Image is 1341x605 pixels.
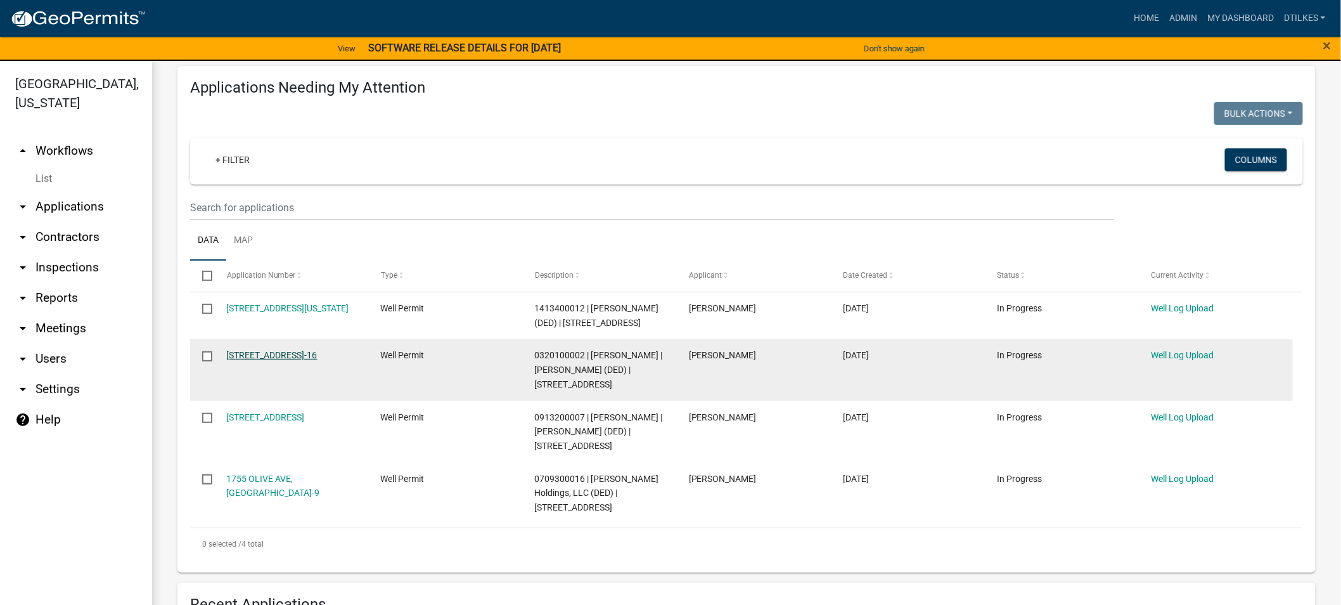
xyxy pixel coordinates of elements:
[1225,148,1287,171] button: Columns
[1214,102,1303,125] button: Bulk Actions
[227,303,349,313] a: [STREET_ADDRESS][US_STATE]
[381,350,425,360] span: Well Permit
[677,261,831,291] datatable-header-cell: Applicant
[15,290,30,306] i: arrow_drop_down
[1139,261,1293,291] datatable-header-cell: Current Activity
[226,221,260,261] a: Map
[368,261,522,291] datatable-header-cell: Type
[523,261,677,291] datatable-header-cell: Description
[1202,6,1279,30] a: My Dashboard
[1151,474,1214,484] a: Well Log Upload
[535,474,659,513] span: 0709300016 | Arjes Holdings, LLC (DED) | 1755 OLIVE AVE
[368,42,561,54] strong: SOFTWARE RELEASE DETAILS FOR [DATE]
[689,474,757,484] span: Dan Tilkes
[190,195,1114,221] input: Search for applications
[15,230,30,245] i: arrow_drop_down
[1151,303,1214,313] a: Well Log Upload
[1323,37,1331,55] span: ×
[227,412,305,422] a: [STREET_ADDRESS]
[381,412,425,422] span: Well Permit
[381,303,425,313] span: Well Permit
[535,303,659,328] span: 1413400012 | Kloetzer, Seth W (DED) | 406 MALLARD AVE
[689,271,722,280] span: Applicant
[997,412,1042,422] span: In Progress
[1323,38,1331,53] button: Close
[190,528,1303,560] div: 4 total
[381,474,425,484] span: Well Permit
[205,148,260,171] a: + Filter
[689,303,757,313] span: Dan Tilkes
[1151,350,1214,360] a: Well Log Upload
[997,271,1019,280] span: Status
[843,474,869,484] span: 10/31/2024
[985,261,1139,291] datatable-header-cell: Status
[831,261,985,291] datatable-header-cell: Date Created
[689,350,757,360] span: Dan Tilkes
[535,271,574,280] span: Description
[1129,6,1164,30] a: Home
[333,38,361,59] a: View
[202,540,241,549] span: 0 selected /
[843,303,869,313] span: 09/24/2025
[1164,6,1202,30] a: Admin
[190,79,1303,97] h4: Applications Needing My Attention
[997,474,1042,484] span: In Progress
[15,382,30,397] i: arrow_drop_down
[214,261,368,291] datatable-header-cell: Application Number
[381,271,397,280] span: Type
[15,260,30,275] i: arrow_drop_down
[15,321,30,336] i: arrow_drop_down
[227,271,296,280] span: Application Number
[843,412,869,422] span: 06/02/2025
[1151,271,1203,280] span: Current Activity
[1279,6,1331,30] a: dtilkes
[843,350,869,360] span: 09/02/2025
[859,38,930,59] button: Don't show again
[15,199,30,214] i: arrow_drop_down
[15,412,30,427] i: help
[535,350,663,389] span: 0320100002 | Hackfort, Karen | Koenigsberg, Dale (DED) | 1439 230TH ST
[843,271,887,280] span: Date Created
[535,412,663,452] span: 0913200007 | Christiansen, David D | Christiansen, Beverly A (DED) | 1096 GROUSE AVE
[227,350,318,360] a: [STREET_ADDRESS]-16
[1151,412,1214,422] a: Well Log Upload
[997,350,1042,360] span: In Progress
[689,412,757,422] span: Dan Tilkes
[227,474,320,498] a: 1755 OLIVE AVE, [GEOGRAPHIC_DATA]-9
[190,261,214,291] datatable-header-cell: Select
[15,351,30,367] i: arrow_drop_down
[15,143,30,159] i: arrow_drop_up
[190,221,226,261] a: Data
[997,303,1042,313] span: In Progress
